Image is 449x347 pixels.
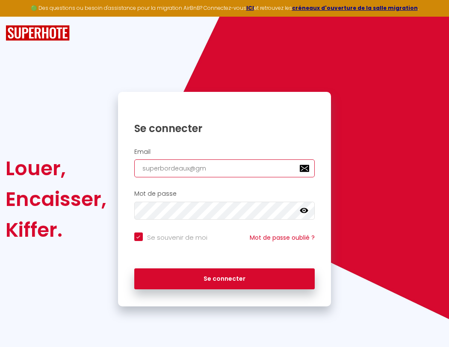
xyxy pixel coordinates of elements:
[250,233,315,242] a: Mot de passe oublié ?
[134,148,315,156] h2: Email
[7,3,32,29] button: Ouvrir le widget de chat LiveChat
[6,153,106,184] div: Louer,
[292,4,418,12] a: créneaux d'ouverture de la salle migration
[134,268,315,290] button: Se connecter
[134,190,315,197] h2: Mot de passe
[134,159,315,177] input: Ton Email
[6,184,106,215] div: Encaisser,
[134,122,315,135] h1: Se connecter
[6,25,70,41] img: SuperHote logo
[6,215,106,245] div: Kiffer.
[246,4,254,12] a: ICI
